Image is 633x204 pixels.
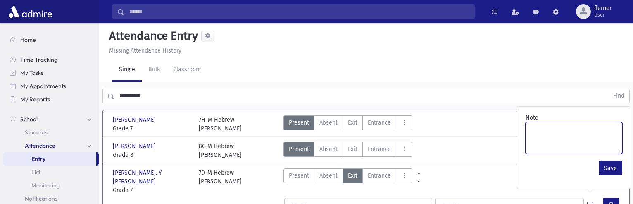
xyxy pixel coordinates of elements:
a: List [3,166,99,179]
button: Find [608,89,629,103]
span: [PERSON_NAME], Y [PERSON_NAME] [113,168,190,186]
span: Exit [348,118,357,127]
a: School [3,113,99,126]
span: Entrance [368,171,391,180]
span: Grade 7 [113,124,190,133]
div: 7H-M Hebrew [PERSON_NAME] [199,115,242,133]
span: My Reports [20,96,50,103]
span: School [20,115,38,123]
div: AttTypes [283,115,412,133]
span: My Tasks [20,69,43,77]
img: AdmirePro [7,3,54,20]
span: Monitoring [31,182,60,189]
span: Exit [348,145,357,154]
h5: Attendance Entry [106,29,198,43]
u: Missing Attendance History [109,47,181,54]
a: Bulk [142,58,167,82]
span: Present [289,145,309,154]
span: Entry [31,155,45,163]
span: Home [20,36,36,43]
a: Time Tracking [3,53,99,66]
span: Students [25,129,48,136]
span: Absent [319,118,338,127]
a: Classroom [167,58,207,82]
span: Entrance [368,145,391,154]
div: 8C-M Hebrew [PERSON_NAME] [199,142,242,159]
div: 7D-M Hebrew [PERSON_NAME] [199,168,242,194]
span: Present [289,171,309,180]
span: [PERSON_NAME] [113,142,157,151]
span: List [31,168,40,176]
span: Exit [348,171,357,180]
span: Attendance [25,142,55,149]
a: My Appointments [3,79,99,93]
a: Attendance [3,139,99,152]
a: My Tasks [3,66,99,79]
a: Students [3,126,99,139]
span: Entrance [368,118,391,127]
a: My Reports [3,93,99,106]
button: Save [599,161,622,175]
span: Notifications [25,195,57,202]
div: AttTypes [283,168,412,194]
span: Time Tracking [20,56,57,63]
div: AttTypes [283,142,412,159]
span: Absent [319,171,338,180]
a: Missing Attendance History [106,47,181,54]
span: My Appointments [20,82,66,90]
a: Monitoring [3,179,99,192]
a: Single [112,58,142,82]
span: User [594,12,612,18]
span: [PERSON_NAME] [113,115,157,124]
span: Grade 7 [113,186,190,194]
span: flerner [594,5,612,12]
span: Present [289,118,309,127]
a: Home [3,33,99,46]
span: Absent [319,145,338,154]
a: Entry [3,152,96,166]
label: Note [526,113,538,122]
span: Grade 8 [113,151,190,159]
input: Search [124,4,474,19]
